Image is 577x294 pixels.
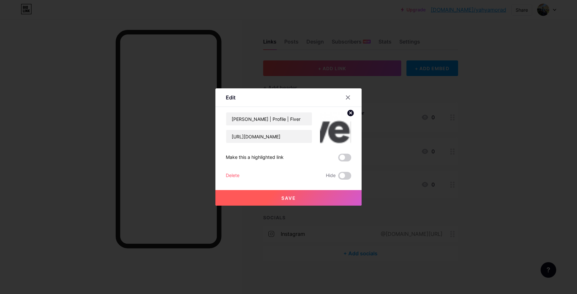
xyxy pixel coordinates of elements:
[326,172,336,180] span: Hide
[226,94,236,101] div: Edit
[226,130,312,143] input: URL
[226,112,312,125] input: Title
[226,154,284,161] div: Make this a highlighted link
[281,195,296,201] span: Save
[215,190,362,206] button: Save
[320,112,351,143] img: link_thumbnail
[226,172,239,180] div: Delete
